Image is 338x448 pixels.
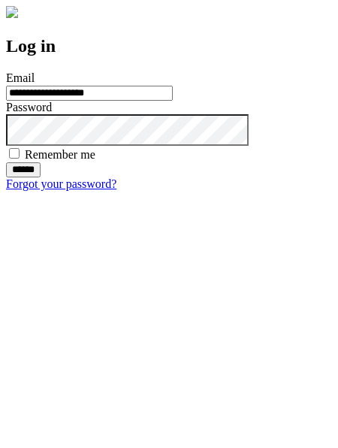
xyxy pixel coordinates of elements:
img: logo-4e3dc11c47720685a147b03b5a06dd966a58ff35d612b21f08c02c0306f2b779.png [6,6,18,18]
label: Email [6,71,35,84]
label: Password [6,101,52,114]
h2: Log in [6,36,332,56]
label: Remember me [25,148,95,161]
a: Forgot your password? [6,177,116,190]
